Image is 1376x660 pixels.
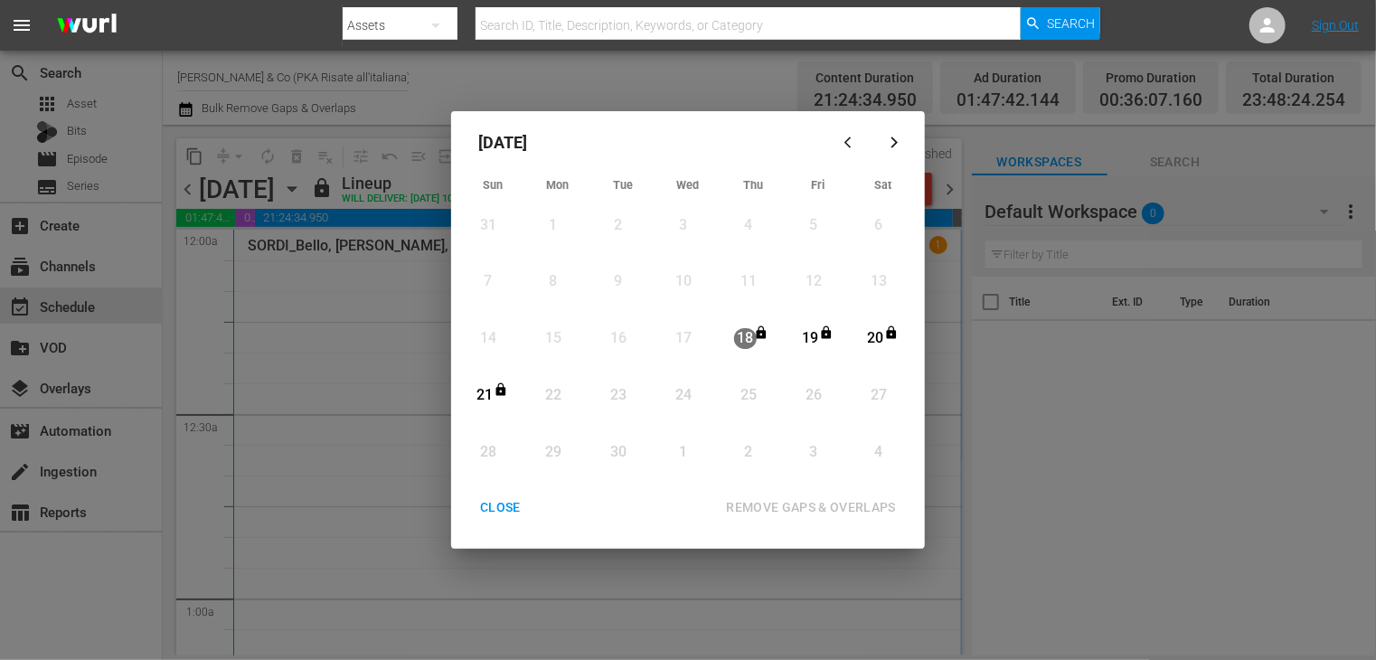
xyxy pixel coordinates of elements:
div: 17 [672,328,694,349]
div: 5 [802,215,825,236]
div: 30 [607,442,629,463]
div: Month View [460,173,916,482]
div: 8 [542,271,564,292]
div: 16 [607,328,629,349]
div: 25 [737,385,759,406]
div: 1 [672,442,694,463]
div: 4 [737,215,759,236]
div: 31 [477,215,500,236]
div: 28 [477,442,500,463]
span: Search [1047,7,1095,40]
img: ans4CAIJ8jUAAAAAAAAAAAAAAAAAAAAAAAAgQb4GAAAAAAAAAAAAAAAAAAAAAAAAJMjXAAAAAAAAAAAAAAAAAAAAAAAAgAT5G... [43,5,130,47]
div: 3 [672,215,694,236]
div: 7 [477,271,500,292]
div: 20 [864,328,887,349]
a: Sign Out [1312,18,1359,33]
div: 9 [607,271,629,292]
span: Sun [483,178,503,192]
div: 27 [867,385,890,406]
div: 14 [477,328,500,349]
div: 4 [867,442,890,463]
span: Sat [875,178,892,192]
div: CLOSE [466,496,535,519]
div: 2 [607,215,629,236]
div: 21 [474,385,496,406]
span: Mon [547,178,570,192]
div: 23 [607,385,629,406]
div: 12 [802,271,825,292]
button: CLOSE [458,491,542,524]
span: menu [11,14,33,36]
div: 3 [802,442,825,463]
div: 6 [867,215,890,236]
span: Tue [613,178,633,192]
div: 11 [737,271,759,292]
span: Fri [812,178,825,192]
div: 1 [542,215,564,236]
span: Thu [743,178,763,192]
div: 26 [802,385,825,406]
div: 2 [737,442,759,463]
div: 10 [672,271,694,292]
div: 24 [672,385,694,406]
div: [DATE] [460,120,829,164]
div: 22 [542,385,564,406]
div: 29 [542,442,564,463]
div: 19 [799,328,822,349]
span: Wed [677,178,700,192]
div: 13 [867,271,890,292]
div: 18 [734,328,757,349]
div: 15 [542,328,564,349]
